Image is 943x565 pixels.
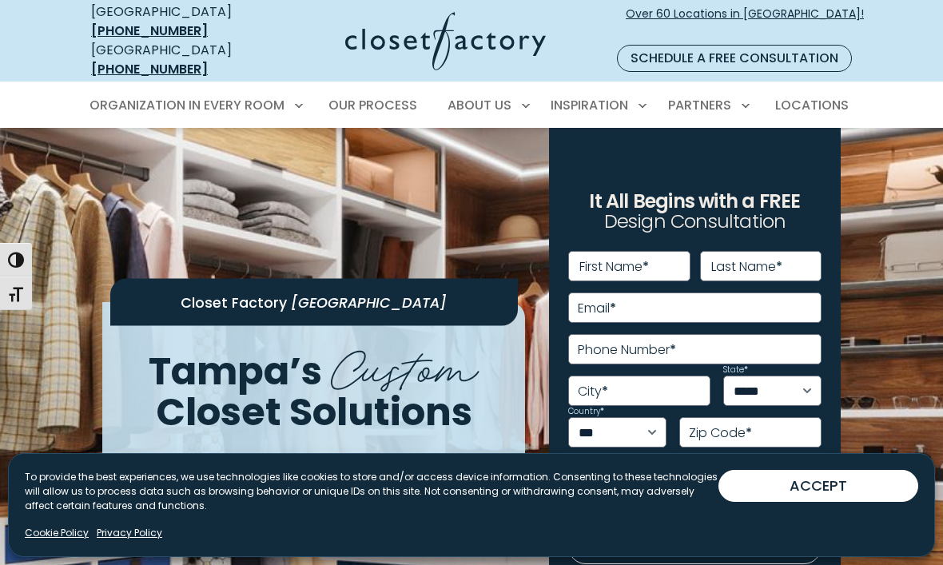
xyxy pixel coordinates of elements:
a: Privacy Policy [97,526,162,540]
span: Inspiration [551,96,628,114]
span: Partners [668,96,731,114]
nav: Primary Menu [78,83,865,128]
span: Locations [775,96,849,114]
a: [PHONE_NUMBER] [91,22,208,40]
span: About Us [448,96,511,114]
label: Country [568,408,604,416]
span: Over 60 Locations in [GEOGRAPHIC_DATA]! [626,6,864,39]
button: ACCEPT [718,470,918,502]
label: City [578,385,608,398]
div: [GEOGRAPHIC_DATA] [91,2,265,41]
span: Organization in Every Room [90,96,284,114]
span: Our Process [328,96,417,114]
label: Phone Number [578,344,676,356]
span: [GEOGRAPHIC_DATA] [291,292,447,312]
label: Last Name [711,261,782,273]
div: [GEOGRAPHIC_DATA] [91,41,265,79]
span: Closet Factory [181,292,287,312]
img: Closet Factory Logo [345,12,546,70]
span: Custom [331,328,479,400]
span: Design Consultation [604,209,786,235]
a: [PHONE_NUMBER] [91,60,208,78]
span: Closet Solutions [156,384,472,438]
label: First Name [579,261,649,273]
span: Tampa’s [149,344,322,398]
a: Schedule a Free Consultation [617,45,852,72]
a: Cookie Policy [25,526,89,540]
span: It All Begins with a FREE [589,188,800,214]
label: Email [578,302,616,315]
label: Zip Code [689,427,752,440]
label: State [723,366,748,374]
p: To provide the best experiences, we use technologies like cookies to store and/or access device i... [25,470,718,513]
